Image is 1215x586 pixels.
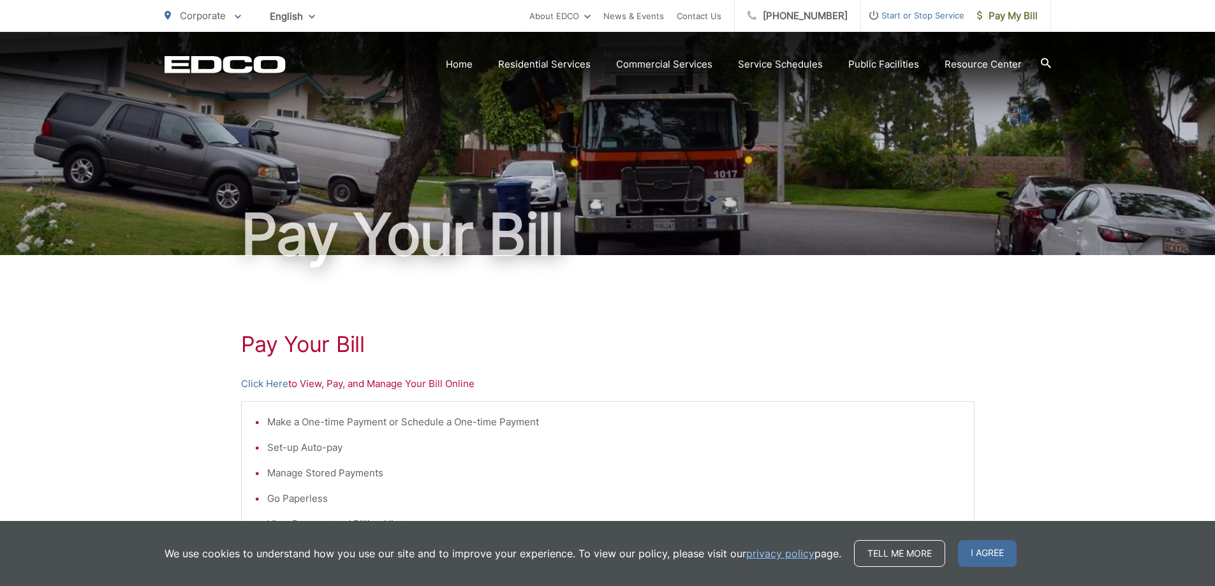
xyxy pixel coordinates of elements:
[958,540,1017,567] span: I agree
[848,57,919,72] a: Public Facilities
[241,376,975,392] p: to View, Pay, and Manage Your Bill Online
[945,57,1022,72] a: Resource Center
[603,8,664,24] a: News & Events
[267,465,961,481] li: Manage Stored Payments
[854,540,945,567] a: Tell me more
[746,546,814,561] a: privacy policy
[977,8,1038,24] span: Pay My Bill
[165,546,841,561] p: We use cookies to understand how you use our site and to improve your experience. To view our pol...
[165,203,1051,267] h1: Pay Your Bill
[260,5,325,27] span: English
[267,491,961,506] li: Go Paperless
[267,440,961,455] li: Set-up Auto-pay
[446,57,473,72] a: Home
[241,376,288,392] a: Click Here
[241,332,975,357] h1: Pay Your Bill
[498,57,591,72] a: Residential Services
[267,516,961,532] li: View Payment and Billing History
[738,57,823,72] a: Service Schedules
[529,8,591,24] a: About EDCO
[677,8,721,24] a: Contact Us
[616,57,712,72] a: Commercial Services
[165,55,286,73] a: EDCD logo. Return to the homepage.
[267,414,961,430] li: Make a One-time Payment or Schedule a One-time Payment
[180,10,226,22] span: Corporate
